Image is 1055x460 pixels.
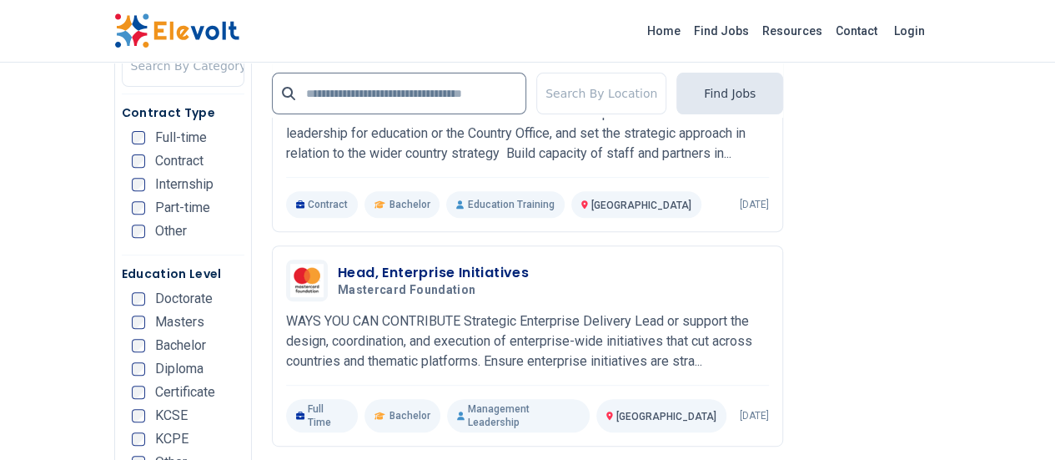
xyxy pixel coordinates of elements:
[286,191,359,218] p: Contract
[132,131,145,144] input: Full-time
[155,178,214,191] span: Internship
[155,225,187,238] span: Other
[740,198,769,211] p: [DATE]
[389,409,430,422] span: Bachelor
[155,386,215,399] span: Certificate
[132,409,145,422] input: KCSE
[132,432,145,446] input: KCPE
[132,201,145,215] input: Part-time
[155,362,203,376] span: Diploma
[756,18,829,44] a: Resources
[132,316,145,329] input: Masters
[122,104,244,121] h5: Contract Type
[591,200,691,211] span: [GEOGRAPHIC_DATA]
[616,411,716,422] span: [GEOGRAPHIC_DATA]
[132,362,145,376] input: Diploma
[155,154,203,168] span: Contract
[132,225,145,238] input: Other
[132,386,145,399] input: Certificate
[389,198,430,211] span: Bachelor
[155,201,210,215] span: Part-time
[829,18,884,44] a: Contact
[286,104,769,164] p: KEY AREAS OF ACCOUNTABILITY Technical Leadership: Provide technical leadership for education or t...
[884,14,935,48] a: Login
[286,399,359,432] p: Full Time
[338,283,475,298] span: Mastercard Foundation
[155,316,204,329] span: Masters
[338,263,529,283] h3: Head, Enterprise Initiatives
[122,265,244,282] h5: Education Level
[132,339,145,352] input: Bachelor
[286,260,769,432] a: Mastercard FoundationHead, Enterprise InitiativesMastercard FoundationWAYS YOU CAN CONTRIBUTE Str...
[132,292,145,306] input: Doctorate
[155,432,188,446] span: KCPE
[290,264,324,297] img: Mastercard Foundation
[676,73,783,114] button: Find Jobs
[132,178,145,191] input: Internship
[132,154,145,168] input: Contract
[286,52,769,218] a: Save The ChildrenEducation Technical SpecialistSave The ChildrenKEY AREAS OF ACCOUNTABILITY Techn...
[740,409,769,422] p: [DATE]
[155,131,207,144] span: Full-time
[687,18,756,44] a: Find Jobs
[155,339,206,352] span: Bachelor
[114,13,239,48] img: Elevolt
[446,191,564,218] p: Education Training
[641,18,687,44] a: Home
[972,380,1055,460] iframe: Chat Widget
[155,409,188,422] span: KCSE
[286,311,769,372] p: WAYS YOU CAN CONTRIBUTE Strategic Enterprise Delivery Lead or support the design, coordination, a...
[447,399,590,432] p: Management Leadership
[155,292,213,306] span: Doctorate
